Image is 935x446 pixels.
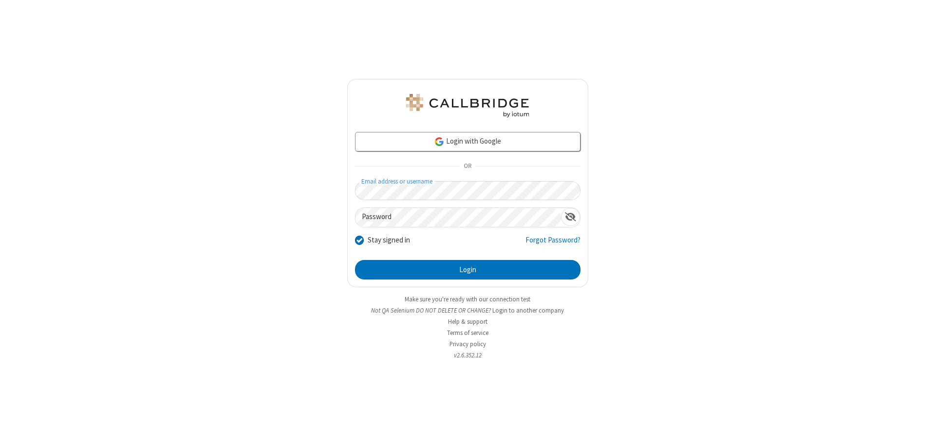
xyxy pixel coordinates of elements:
span: OR [460,160,475,173]
a: Make sure you're ready with our connection test [405,295,530,303]
div: Show password [561,208,580,226]
a: Privacy policy [449,340,486,348]
a: Forgot Password? [525,235,580,253]
img: QA Selenium DO NOT DELETE OR CHANGE [404,94,531,117]
input: Email address or username [355,181,580,200]
li: v2.6.352.12 [347,351,588,360]
label: Stay signed in [368,235,410,246]
li: Not QA Selenium DO NOT DELETE OR CHANGE? [347,306,588,315]
button: Login [355,260,580,279]
input: Password [355,208,561,227]
img: google-icon.png [434,136,445,147]
button: Login to another company [492,306,564,315]
a: Terms of service [447,329,488,337]
a: Login with Google [355,132,580,151]
a: Help & support [448,317,487,326]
